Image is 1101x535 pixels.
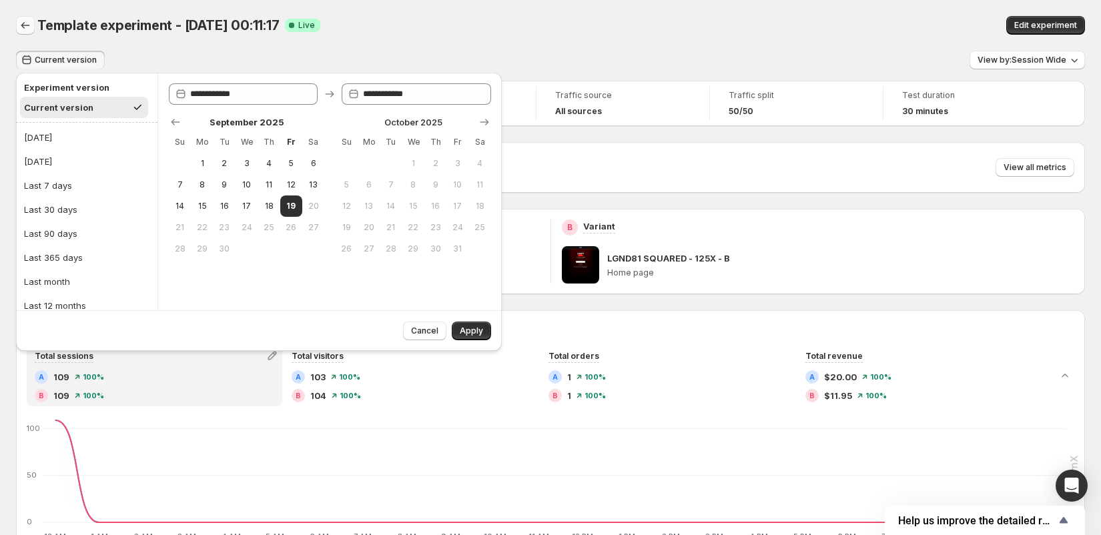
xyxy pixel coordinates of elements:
h2: A [39,373,44,381]
h2: B [39,392,44,400]
button: Friday September 5 2025 [280,153,302,174]
button: Monday October 6 2025 [358,174,380,195]
div: Last 7 days [24,179,72,192]
h2: Experiment version [24,81,144,94]
span: 109 [53,370,69,384]
th: Tuesday [380,131,402,153]
div: [DATE] [24,131,52,144]
button: Friday September 26 2025 [280,217,302,238]
button: Current version [16,51,105,69]
button: Sunday October 26 2025 [335,238,357,259]
button: Saturday September 13 2025 [302,174,324,195]
span: Su [340,137,352,147]
h2: B [809,392,815,400]
span: 1 [196,158,208,169]
button: [DATE] [20,151,153,172]
span: 11 [474,179,486,190]
th: Saturday [302,131,324,153]
button: Saturday September 27 2025 [302,217,324,238]
span: 29 [408,243,419,254]
p: LGND81 SQUARED - 125X - B [607,251,730,265]
button: Sunday October 19 2025 [335,217,357,238]
button: Saturday September 6 2025 [302,153,324,174]
button: Last 365 days [20,247,153,268]
button: Saturday September 20 2025 [302,195,324,217]
span: 14 [385,201,396,211]
button: Sunday September 28 2025 [169,238,191,259]
button: Wednesday October 15 2025 [402,195,424,217]
span: 22 [408,222,419,233]
button: Monday October 13 2025 [358,195,380,217]
span: 4 [474,158,486,169]
span: Th [430,137,441,147]
span: 7 [385,179,396,190]
button: Wednesday October 29 2025 [402,238,424,259]
div: Last 90 days [24,227,77,240]
span: Current version [35,55,97,65]
span: Su [174,137,186,147]
button: Thursday October 9 2025 [424,174,446,195]
p: Home page [607,267,1075,278]
h2: A [296,373,301,381]
span: 20 [363,222,374,233]
th: Wednesday [402,131,424,153]
span: Live [298,20,315,31]
button: Tuesday September 23 2025 [214,217,236,238]
button: Saturday October 11 2025 [469,174,491,195]
span: 1 [567,370,571,384]
span: 14 [174,201,186,211]
span: 19 [340,222,352,233]
span: 26 [286,222,297,233]
span: 28 [174,243,186,254]
span: 100 % [83,392,104,400]
span: 24 [452,222,463,233]
button: Tuesday September 16 2025 [214,195,236,217]
span: 3 [452,158,463,169]
span: Edit experiment [1014,20,1077,31]
span: 10 [452,179,463,190]
span: Cancel [411,326,438,336]
th: Friday [280,131,302,153]
span: Apply [460,326,483,336]
span: 4 [263,158,274,169]
span: Template experiment - [DATE] 00:11:17 [37,17,280,33]
span: 2 [430,158,441,169]
span: 30 minutes [902,106,948,117]
button: Cancel [403,322,446,340]
span: 9 [219,179,230,190]
span: 100 % [870,373,891,381]
span: 2 [219,158,230,169]
button: Thursday September 11 2025 [258,174,280,195]
button: Sunday October 5 2025 [335,174,357,195]
span: Sa [474,137,486,147]
button: Show survey - Help us improve the detailed report for A/B campaigns [898,512,1072,528]
a: Traffic sourceAll sources [555,89,691,118]
span: 17 [241,201,252,211]
span: 5 [340,179,352,190]
button: Monday September 22 2025 [191,217,213,238]
button: Saturday October 25 2025 [469,217,491,238]
span: 18 [474,201,486,211]
span: 6 [308,158,319,169]
button: Monday September 15 2025 [191,195,213,217]
span: 26 [340,243,352,254]
span: 13 [308,179,319,190]
th: Thursday [258,131,280,153]
th: Friday [446,131,468,153]
button: Saturday October 4 2025 [469,153,491,174]
span: 21 [385,222,396,233]
span: 29 [196,243,208,254]
button: Thursday October 2 2025 [424,153,446,174]
span: 8 [408,179,419,190]
button: Monday September 1 2025 [191,153,213,174]
button: Sunday September 7 2025 [169,174,191,195]
button: Last 12 months [20,295,153,316]
h2: B [296,392,301,400]
span: 100 % [339,373,360,381]
h2: B [553,392,558,400]
th: Wednesday [236,131,258,153]
th: Sunday [169,131,191,153]
span: 1 [567,389,571,402]
button: Tuesday October 21 2025 [380,217,402,238]
button: Current version [20,97,148,118]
